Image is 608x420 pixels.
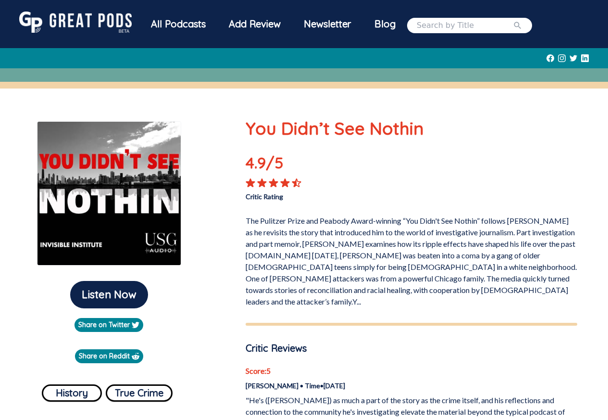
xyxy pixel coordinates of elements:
a: All Podcasts [139,12,217,39]
a: True Crime [106,381,173,402]
p: [PERSON_NAME] • Time • [DATE] [246,381,577,391]
a: Newsletter [292,12,363,39]
div: Newsletter [292,12,363,37]
p: 4.9 /5 [246,151,312,178]
a: History [42,381,102,402]
button: History [42,384,102,402]
a: Share on Twitter [74,318,143,332]
a: Blog [363,12,407,37]
button: True Crime [106,384,173,402]
a: Add Review [217,12,292,37]
p: Critic Reviews [246,341,577,356]
img: You Didn’t See Nothin [37,121,181,266]
input: Search by Title [417,20,513,31]
p: The Pulitzer Prize and Peabody Award-winning “You Didn't See Nothin” follows [PERSON_NAME] as he ... [246,211,577,307]
button: Listen Now [70,281,148,308]
p: Critic Rating [246,188,411,202]
a: Share on Reddit [75,349,143,363]
p: You Didn’t See Nothin [246,115,577,141]
img: GreatPods [19,12,132,33]
p: Score: 5 [246,365,577,377]
div: All Podcasts [139,12,217,37]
